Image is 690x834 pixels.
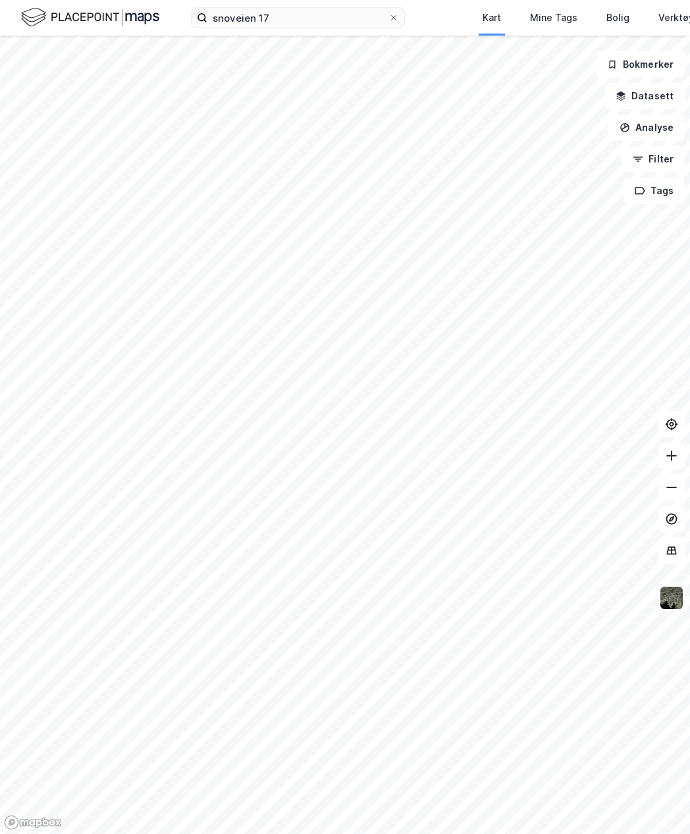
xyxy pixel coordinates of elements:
[530,10,577,26] div: Mine Tags
[21,6,159,29] img: logo.f888ab2527a4732fd821a326f86c7f29.svg
[596,51,685,78] button: Bokmerker
[608,114,685,141] button: Analyse
[624,771,690,834] iframe: Chat Widget
[622,146,685,172] button: Filter
[624,178,685,204] button: Tags
[207,8,388,28] input: Søk på adresse, matrikkel, gårdeiere, leietakere eller personer
[659,585,684,610] img: 9k=
[604,83,685,109] button: Datasett
[624,771,690,834] div: Kontrollprogram for chat
[483,10,501,26] div: Kart
[606,10,629,26] div: Bolig
[4,815,62,830] a: Mapbox homepage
